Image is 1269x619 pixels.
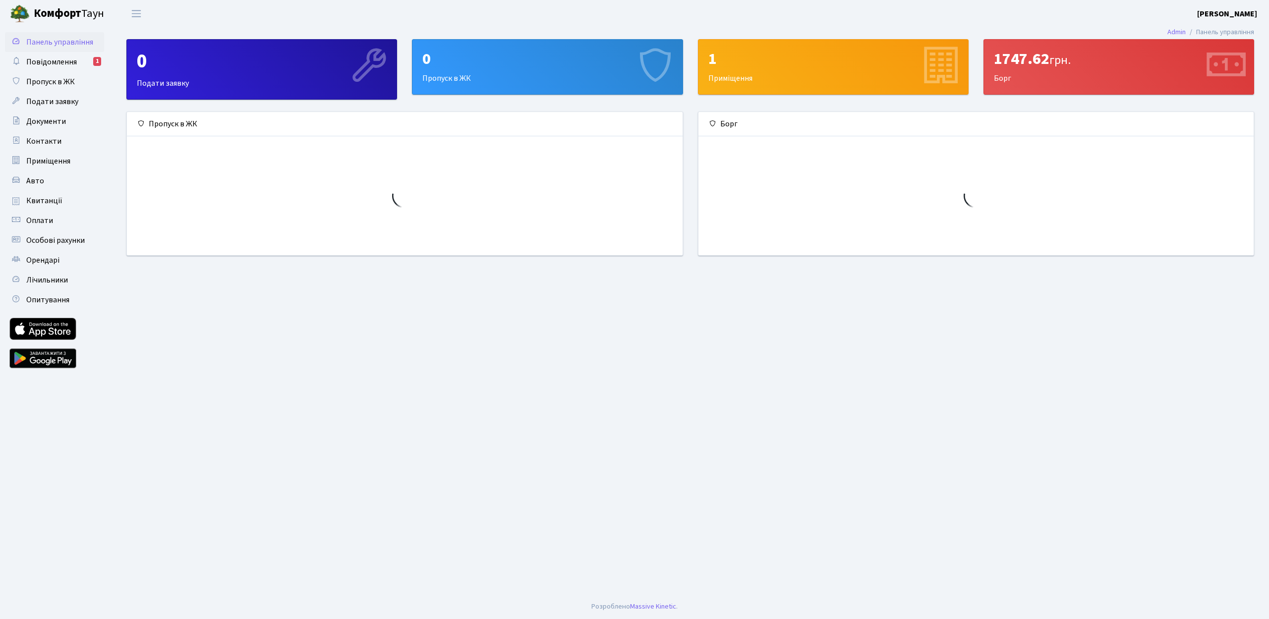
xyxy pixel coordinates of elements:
span: Лічильники [26,275,68,285]
span: Панель управління [26,37,93,48]
a: 0Подати заявку [126,39,397,100]
div: 0 [422,50,672,68]
span: Таун [34,5,104,22]
button: Переключити навігацію [124,5,149,22]
a: Контакти [5,131,104,151]
div: 1747.62 [994,50,1244,68]
span: Приміщення [26,156,70,167]
a: Квитанції [5,191,104,211]
a: Повідомлення1 [5,52,104,72]
div: 1 [93,57,101,66]
a: Приміщення [5,151,104,171]
span: Повідомлення [26,56,77,67]
span: Контакти [26,136,61,147]
span: Подати заявку [26,96,78,107]
div: Пропуск в ЖК [412,40,682,94]
a: Подати заявку [5,92,104,112]
span: Орендарі [26,255,59,266]
a: Документи [5,112,104,131]
a: Пропуск в ЖК [5,72,104,92]
nav: breadcrumb [1153,22,1269,43]
a: [PERSON_NAME] [1197,8,1257,20]
div: 0 [137,50,387,73]
a: Лічильники [5,270,104,290]
div: Розроблено . [591,601,678,612]
a: Авто [5,171,104,191]
span: Особові рахунки [26,235,85,246]
span: Оплати [26,215,53,226]
a: 0Пропуск в ЖК [412,39,683,95]
img: logo.png [10,4,30,24]
a: 1Приміщення [698,39,969,95]
a: Панель управління [5,32,104,52]
a: Опитування [5,290,104,310]
div: Пропуск в ЖК [127,112,683,136]
a: Massive Kinetic [630,601,676,612]
span: Документи [26,116,66,127]
div: 1 [708,50,958,68]
a: Особові рахунки [5,230,104,250]
span: Опитування [26,294,69,305]
span: Пропуск в ЖК [26,76,75,87]
a: Admin [1167,27,1186,37]
span: Квитанції [26,195,62,206]
a: Орендарі [5,250,104,270]
li: Панель управління [1186,27,1254,38]
span: грн. [1049,52,1071,69]
div: Борг [698,112,1254,136]
div: Приміщення [698,40,968,94]
div: Борг [984,40,1254,94]
b: Комфорт [34,5,81,21]
div: Подати заявку [127,40,397,99]
b: [PERSON_NAME] [1197,8,1257,19]
span: Авто [26,175,44,186]
a: Оплати [5,211,104,230]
